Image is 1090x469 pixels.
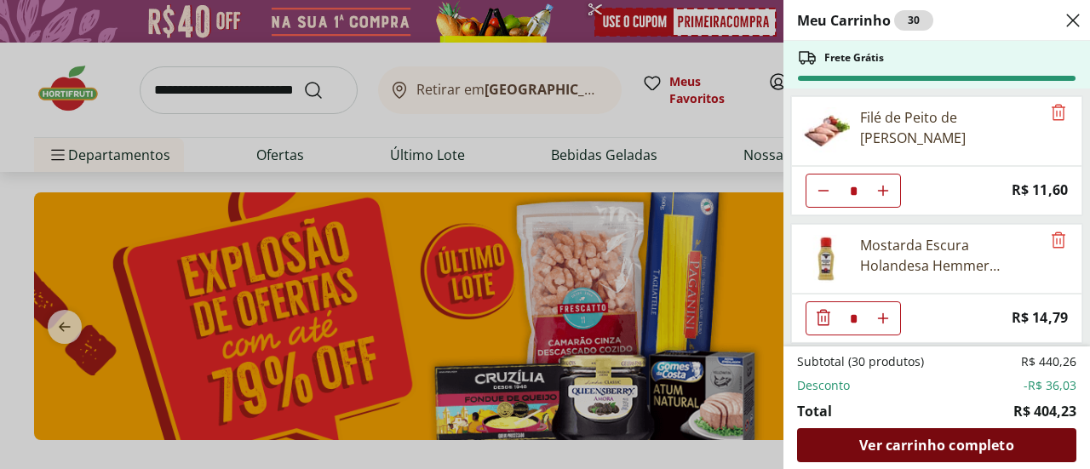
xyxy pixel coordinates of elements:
span: Subtotal (30 produtos) [797,353,924,370]
input: Quantidade Atual [840,174,866,207]
div: Filé de Peito de [PERSON_NAME] [860,107,1041,148]
div: 30 [894,10,933,31]
button: Diminuir Quantidade [806,174,840,208]
div: Mostarda Escura Holandesa Hemmer Squeeze 200G [860,235,1041,276]
span: Ver carrinho completo [859,438,1013,452]
img: Principal [802,235,850,283]
span: -R$ 36,03 [1024,377,1076,394]
a: Ver carrinho completo [797,428,1076,462]
h2: Meu Carrinho [797,10,933,31]
span: R$ 440,26 [1021,353,1076,370]
span: Total [797,401,832,421]
button: Diminuir Quantidade [806,301,840,335]
button: Aumentar Quantidade [866,301,900,335]
span: R$ 404,23 [1013,401,1076,421]
span: Frete Grátis [824,51,884,65]
button: Aumentar Quantidade [866,174,900,208]
span: R$ 14,79 [1012,306,1068,329]
button: Remove [1048,103,1069,123]
input: Quantidade Atual [840,302,866,335]
span: R$ 11,60 [1012,179,1068,202]
img: Filé de Peito de Frango Resfriado [802,107,850,155]
span: Desconto [797,377,850,394]
button: Remove [1048,231,1069,251]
